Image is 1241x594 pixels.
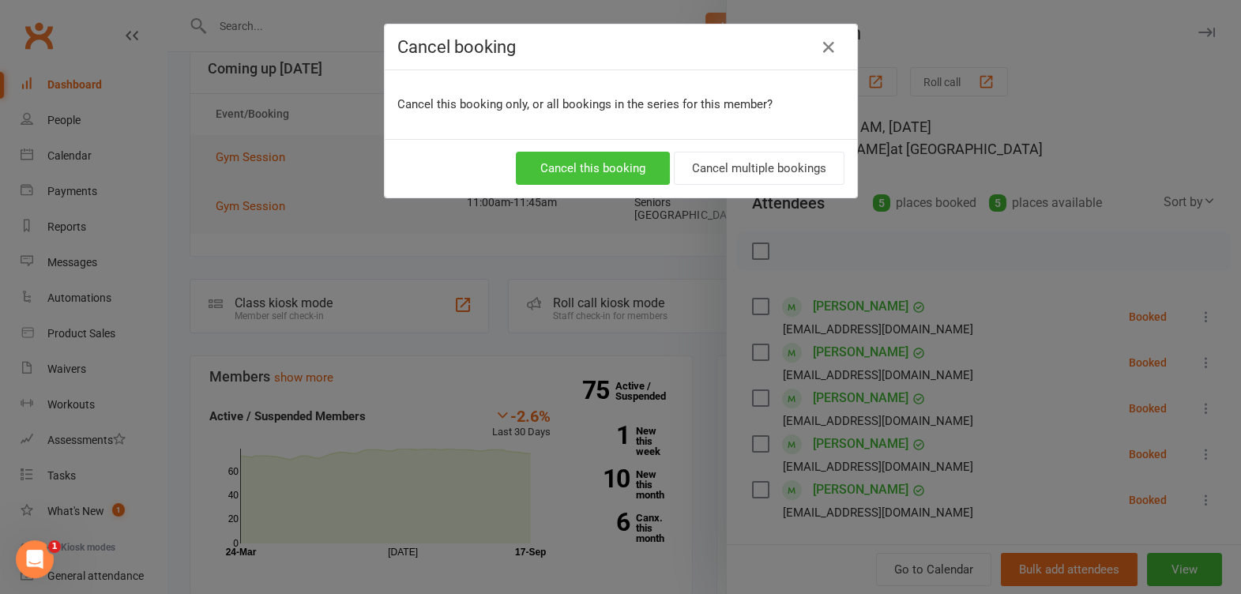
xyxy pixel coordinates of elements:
h4: Cancel booking [397,37,844,57]
iframe: Intercom live chat [16,540,54,578]
span: 1 [48,540,61,553]
p: Cancel this booking only, or all bookings in the series for this member? [397,95,844,114]
button: Cancel multiple bookings [674,152,844,185]
button: Cancel this booking [516,152,670,185]
button: Close [816,35,841,60]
